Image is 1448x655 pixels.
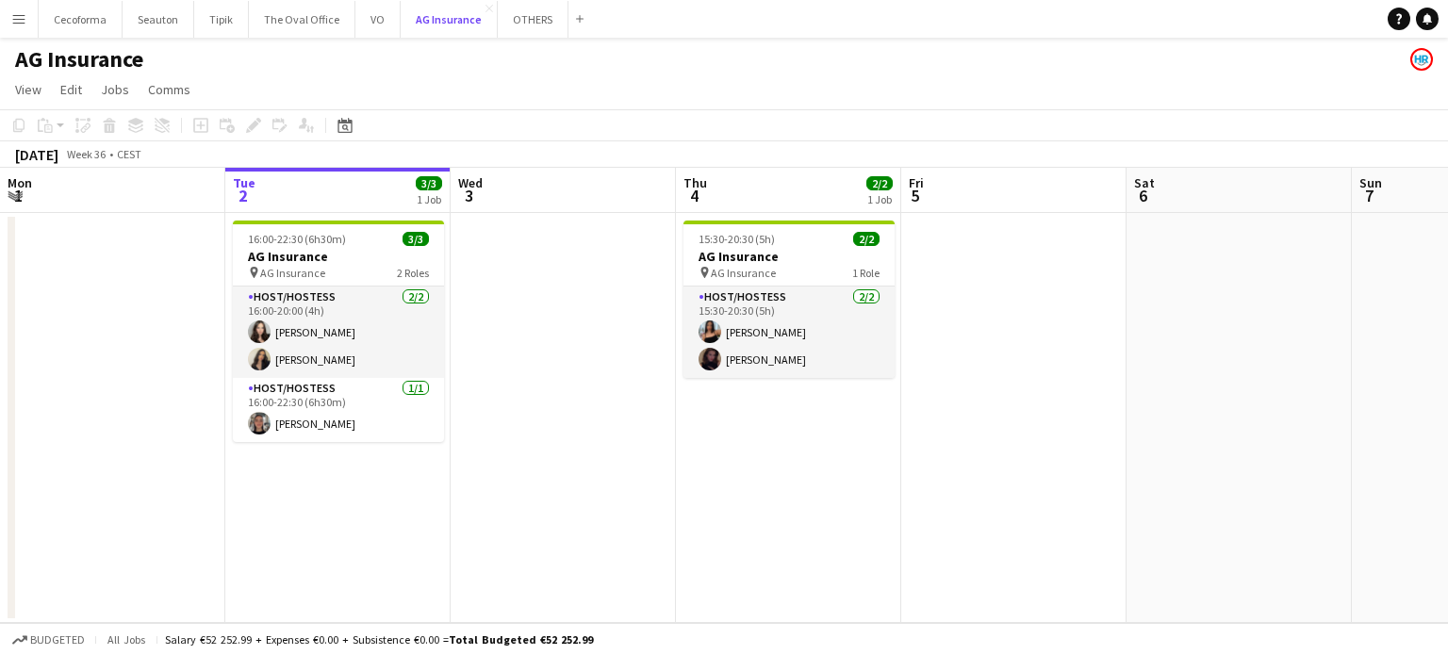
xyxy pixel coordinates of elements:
[165,632,593,647] div: Salary €52 252.99 + Expenses €0.00 + Subsistence €0.00 =
[148,81,190,98] span: Comms
[15,45,143,74] h1: AG Insurance
[62,147,109,161] span: Week 36
[9,630,88,650] button: Budgeted
[397,266,429,280] span: 2 Roles
[260,266,325,280] span: AG Insurance
[8,174,32,191] span: Mon
[233,248,444,265] h3: AG Insurance
[1410,48,1433,71] app-user-avatar: HR Team
[683,287,895,378] app-card-role: Host/Hostess2/215:30-20:30 (5h)[PERSON_NAME][PERSON_NAME]
[117,147,141,161] div: CEST
[104,632,149,647] span: All jobs
[233,378,444,442] app-card-role: Host/Hostess1/116:00-22:30 (6h30m)[PERSON_NAME]
[866,176,893,190] span: 2/2
[681,185,707,206] span: 4
[233,221,444,442] app-job-card: 16:00-22:30 (6h30m)3/3AG Insurance AG Insurance2 RolesHost/Hostess2/216:00-20:00 (4h)[PERSON_NAME...
[5,185,32,206] span: 1
[93,77,137,102] a: Jobs
[194,1,249,38] button: Tipik
[417,192,441,206] div: 1 Job
[853,232,880,246] span: 2/2
[852,266,880,280] span: 1 Role
[1131,185,1155,206] span: 6
[455,185,483,206] span: 3
[233,287,444,378] app-card-role: Host/Hostess2/216:00-20:00 (4h)[PERSON_NAME][PERSON_NAME]
[140,77,198,102] a: Comms
[683,221,895,378] app-job-card: 15:30-20:30 (5h)2/2AG Insurance AG Insurance1 RoleHost/Hostess2/215:30-20:30 (5h)[PERSON_NAME][PE...
[711,266,776,280] span: AG Insurance
[248,232,346,246] span: 16:00-22:30 (6h30m)
[683,248,895,265] h3: AG Insurance
[498,1,568,38] button: OTHERS
[53,77,90,102] a: Edit
[249,1,355,38] button: The Oval Office
[458,174,483,191] span: Wed
[233,174,255,191] span: Tue
[401,1,498,38] button: AG Insurance
[123,1,194,38] button: Seauton
[39,1,123,38] button: Cecoforma
[1134,174,1155,191] span: Sat
[683,174,707,191] span: Thu
[101,81,129,98] span: Jobs
[30,633,85,647] span: Budgeted
[403,232,429,246] span: 3/3
[867,192,892,206] div: 1 Job
[906,185,924,206] span: 5
[449,632,593,647] span: Total Budgeted €52 252.99
[1357,185,1382,206] span: 7
[699,232,775,246] span: 15:30-20:30 (5h)
[355,1,401,38] button: VO
[909,174,924,191] span: Fri
[230,185,255,206] span: 2
[60,81,82,98] span: Edit
[416,176,442,190] span: 3/3
[1359,174,1382,191] span: Sun
[15,145,58,164] div: [DATE]
[8,77,49,102] a: View
[15,81,41,98] span: View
